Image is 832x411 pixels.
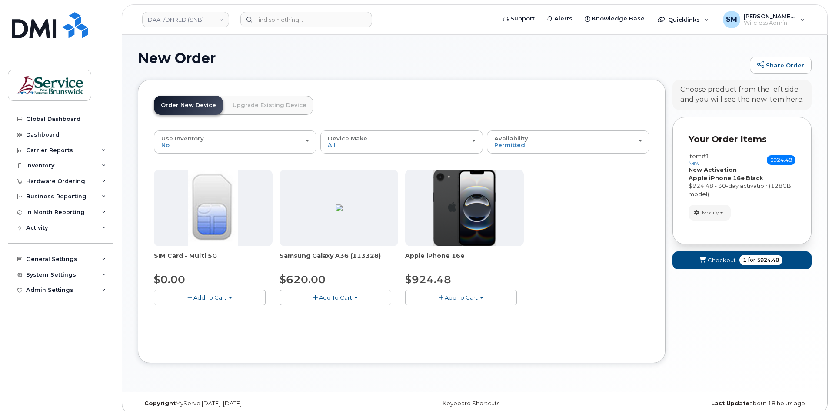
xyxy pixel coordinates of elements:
[161,141,170,148] span: No
[746,174,763,181] strong: Black
[767,155,795,165] span: $924.48
[154,290,266,305] button: Add To Cart
[487,130,649,153] button: Availability Permitted
[711,400,749,407] strong: Last Update
[193,294,226,301] span: Add To Cart
[672,251,812,269] button: Checkout 1 for $924.48
[743,256,746,264] span: 1
[746,256,757,264] span: for
[708,256,736,264] span: Checkout
[587,400,812,407] div: about 18 hours ago
[445,294,478,301] span: Add To Cart
[154,96,223,115] a: Order New Device
[433,170,496,246] img: iphone16e.png
[405,273,451,286] span: $924.48
[319,294,352,301] span: Add To Cart
[702,153,709,160] span: #1
[336,204,343,211] img: ED9FC9C2-4804-4D92-8A77-98887F1967E0.png
[161,135,204,142] span: Use Inventory
[138,50,745,66] h1: New Order
[689,182,795,198] div: $924.48 - 30-day activation (128GB model)
[154,273,185,286] span: $0.00
[702,209,719,217] span: Modify
[138,400,363,407] div: MyServe [DATE]–[DATE]
[188,170,238,246] img: 00D627D4-43E9-49B7-A367-2C99342E128C.jpg
[689,133,795,146] p: Your Order Items
[320,130,483,153] button: Device Make All
[280,251,398,269] div: Samsung Galaxy A36 (113328)
[144,400,176,407] strong: Copyright
[443,400,499,407] a: Keyboard Shortcuts
[405,290,517,305] button: Add To Cart
[280,273,326,286] span: $620.00
[757,256,779,264] span: $924.48
[689,174,745,181] strong: Apple iPhone 16e
[328,135,367,142] span: Device Make
[328,141,336,148] span: All
[154,251,273,269] div: SIM Card - Multi 5G
[494,141,525,148] span: Permitted
[494,135,528,142] span: Availability
[280,290,391,305] button: Add To Cart
[226,96,313,115] a: Upgrade Existing Device
[750,57,812,74] a: Share Order
[689,153,709,166] h3: Item
[689,205,731,220] button: Modify
[689,160,699,166] small: new
[405,251,524,269] div: Apple iPhone 16e
[689,166,737,173] strong: New Activation
[680,85,804,105] div: Choose product from the left side and you will see the new item here.
[154,130,316,153] button: Use Inventory No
